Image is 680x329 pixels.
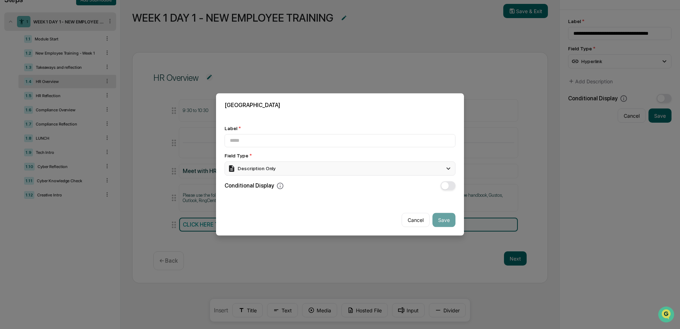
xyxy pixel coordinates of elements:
a: 🗄️Attestations [49,87,91,99]
div: Start new chat [24,54,116,61]
div: Description Only [228,164,276,172]
div: Field Type [225,153,455,158]
div: Conditional Display [225,182,284,190]
img: 1746055101610-c473b297-6a78-478c-a979-82029cc54cd1 [7,54,20,67]
div: Label [225,126,455,131]
button: Save [432,213,455,227]
div: 🖐️ [7,90,13,96]
iframe: Open customer support [657,306,676,325]
span: Pylon [70,120,86,126]
div: 🗄️ [51,90,57,96]
a: Powered byPylon [50,120,86,126]
p: How can we help? [7,15,129,26]
span: Attestations [58,89,88,96]
span: Preclearance [14,89,46,96]
div: 🔎 [7,104,13,109]
button: Cancel [402,213,430,227]
h2: [GEOGRAPHIC_DATA] [225,102,455,108]
a: 🔎Data Lookup [4,100,47,113]
button: Start new chat [120,56,129,65]
span: Data Lookup [14,103,45,110]
a: 🖐️Preclearance [4,87,49,99]
div: We're available if you need us! [24,61,90,67]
